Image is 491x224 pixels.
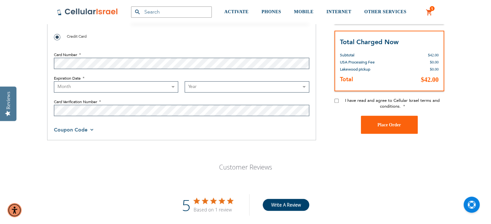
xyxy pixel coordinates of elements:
[361,116,418,134] button: Place Order
[430,60,439,64] span: $0.00
[7,203,22,217] div: Accessibility Menu
[421,76,439,83] span: $42.00
[5,92,11,109] div: Reviews
[54,52,77,57] span: Card Number
[340,47,390,59] th: Subtotal
[182,163,309,171] p: Customer Reviews
[261,9,281,14] span: PHONES
[426,9,433,16] a: 1
[57,8,118,16] img: Cellular Israel Logo
[326,9,351,14] span: INTERNET
[67,34,87,39] span: Credit Card
[262,199,309,211] button: Write A Review
[340,60,375,65] span: USA Processing Fee
[428,53,439,57] span: $42.00
[194,207,233,213] div: Based on 1 review
[224,9,249,14] span: ACTIVATE
[340,67,370,72] span: Lakewood pickup
[345,98,440,109] span: I have read and agree to Cellular Israel terms and conditions.
[364,9,406,14] span: OTHER SERVICES
[294,9,314,14] span: MOBILE
[431,6,433,11] span: 1
[54,76,81,81] span: Expiration Date
[194,198,233,204] div: 5 out of 5 stars
[54,126,87,133] span: Coupon Code
[131,6,212,18] input: Search
[182,194,190,216] div: 5
[377,122,401,127] span: Place Order
[340,37,399,46] strong: Total Charged Now
[54,99,97,104] span: Card Verification Number
[430,67,439,72] span: $0.00
[340,75,353,83] strong: Total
